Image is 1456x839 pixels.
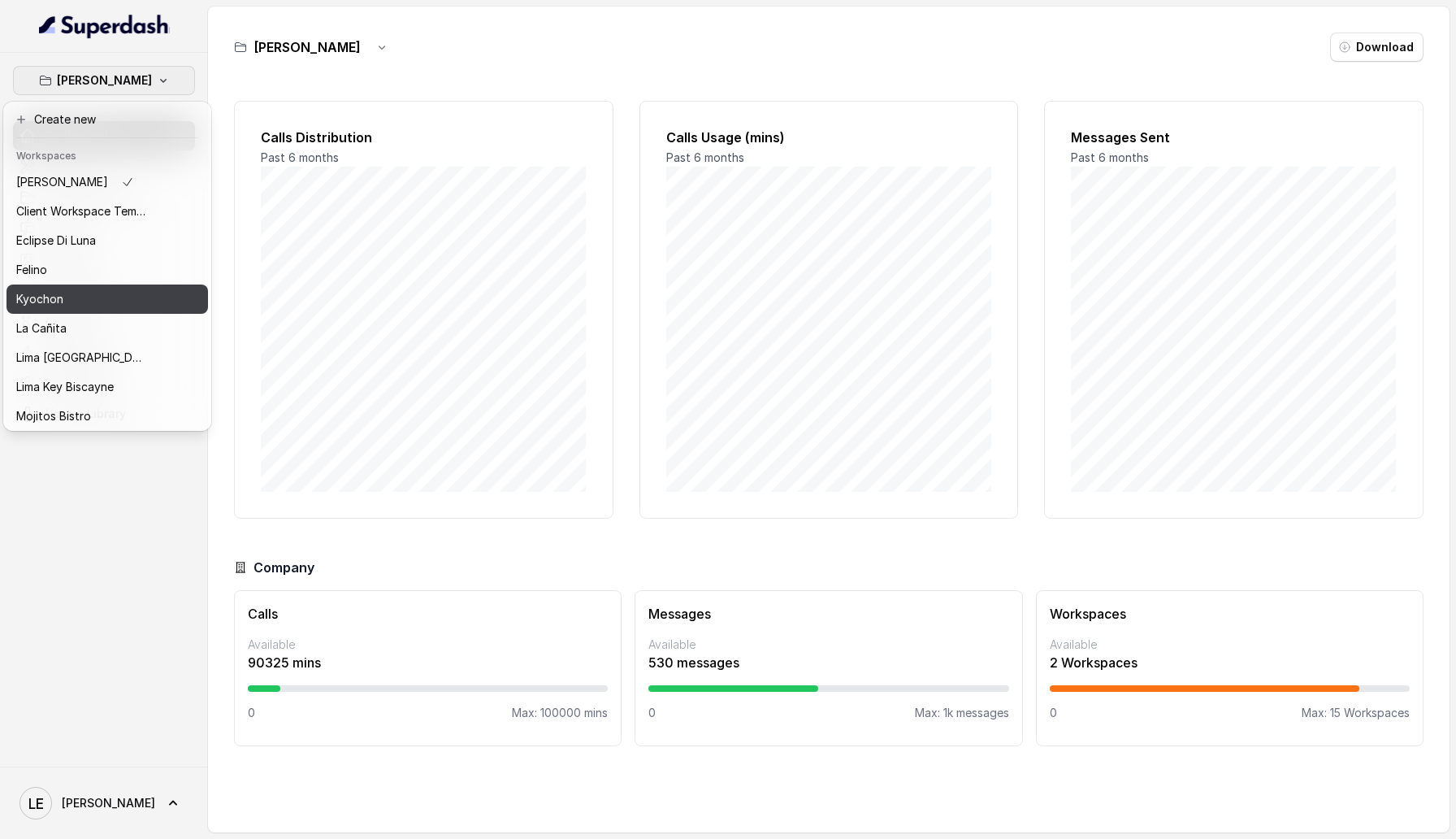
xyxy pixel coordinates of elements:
[16,377,114,397] p: Lima Key Biscayne
[57,71,152,90] p: [PERSON_NAME]
[13,66,195,95] button: [PERSON_NAME]
[16,348,146,367] p: Lima [GEOGRAPHIC_DATA]
[16,172,108,192] p: [PERSON_NAME]
[16,289,63,309] p: Kyochon
[16,406,91,426] p: Mojitos Bistro
[3,102,211,431] div: [PERSON_NAME]
[6,141,208,167] header: Workspaces
[16,260,47,280] p: Felino
[16,202,146,221] p: Client Workspace Template
[16,319,67,338] p: La Cañita
[16,231,96,250] p: Eclipse Di Luna
[6,105,208,134] button: Create new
